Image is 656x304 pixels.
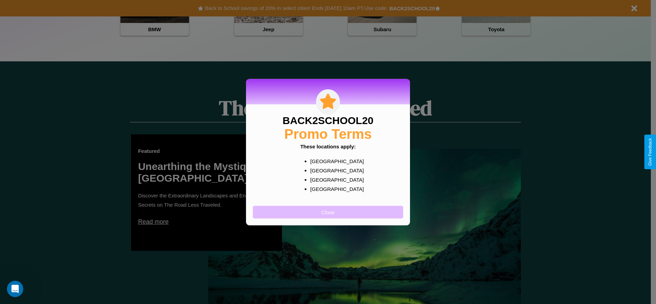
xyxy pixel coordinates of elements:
button: Close [253,206,403,218]
iframe: Intercom live chat [7,281,23,297]
p: [GEOGRAPHIC_DATA] [310,166,359,175]
p: [GEOGRAPHIC_DATA] [310,156,359,166]
p: [GEOGRAPHIC_DATA] [310,175,359,184]
b: These locations apply: [300,143,356,149]
p: [GEOGRAPHIC_DATA] [310,184,359,193]
div: Give Feedback [648,138,653,166]
h2: Promo Terms [284,126,372,142]
h3: BACK2SCHOOL20 [282,114,373,126]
